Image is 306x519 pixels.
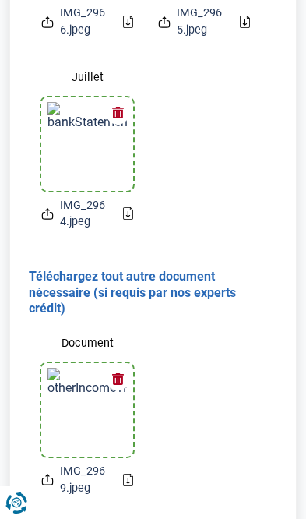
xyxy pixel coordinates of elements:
span: IMG_2964.jpeg [60,197,111,231]
label: Document [41,330,133,357]
h3: Téléchargez tout autre document nécessaire (si requis par nos experts crédit) [29,269,277,317]
label: Juillet [41,64,133,91]
a: Download [240,16,250,28]
a: Download [123,16,133,28]
img: bankStatementProfessionalActivity3File [47,102,127,186]
span: IMG_2966.jpeg [60,5,111,38]
a: Download [123,474,133,486]
img: otherIncome1File [47,368,127,452]
a: Download [123,207,133,220]
span: IMG_2965.jpeg [177,5,227,38]
span: IMG_2969.jpeg [60,463,111,496]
